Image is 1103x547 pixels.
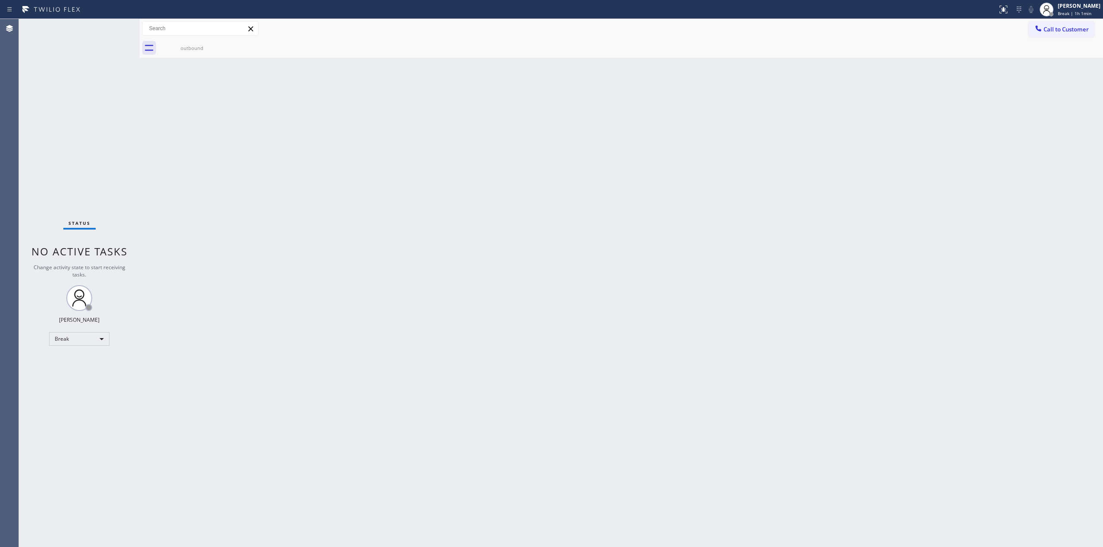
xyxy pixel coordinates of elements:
div: [PERSON_NAME] [59,316,100,323]
button: Mute [1025,3,1037,16]
span: Call to Customer [1044,25,1089,33]
span: Status [69,220,90,226]
div: [PERSON_NAME] [1058,2,1100,9]
input: Search [143,22,258,35]
div: Break [49,332,109,346]
span: Change activity state to start receiving tasks. [34,264,125,278]
span: No active tasks [31,244,128,258]
button: Call to Customer [1028,21,1094,37]
div: outbound [159,45,224,51]
span: Break | 1h 1min [1058,10,1091,16]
